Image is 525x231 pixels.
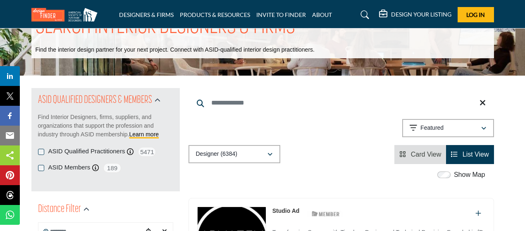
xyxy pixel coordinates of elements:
h2: ASID QUALIFIED DESIGNERS & MEMBERS [38,93,152,108]
a: PRODUCTS & RESOURCES [180,11,250,18]
label: ASID Qualified Practitioners [48,147,125,156]
span: Log In [466,11,485,18]
a: DESIGNERS & FIRMS [119,11,174,18]
p: Featured [420,124,444,132]
a: INVITE TO FINDER [256,11,306,18]
p: Find Interior Designers, firms, suppliers, and organizations that support the profession and indu... [38,113,173,139]
button: Log In [458,7,494,22]
button: Designer (6384) [189,145,280,163]
li: List View [446,145,494,164]
label: Show Map [454,170,485,180]
a: View Card [399,151,441,158]
img: Site Logo [31,8,102,21]
a: View List [451,151,489,158]
input: ASID Members checkbox [38,165,44,171]
img: ASID Members Badge Icon [307,209,344,219]
button: Featured [402,119,494,137]
h2: Distance Filter [38,202,81,217]
p: Find the interior design partner for your next project. Connect with ASID-qualified interior desi... [36,46,315,54]
a: Studio Ad [272,207,300,214]
p: Designer (6384) [196,150,237,158]
span: 189 [103,163,122,173]
a: ABOUT [312,11,332,18]
span: 5471 [138,147,156,157]
a: Add To List [475,210,481,217]
span: List View [463,151,489,158]
h5: DESIGN YOUR LISTING [391,11,451,18]
a: Learn more [129,131,159,138]
p: Studio Ad [272,207,300,215]
li: Card View [394,145,446,164]
input: ASID Qualified Practitioners checkbox [38,149,44,155]
span: Card View [411,151,441,158]
div: DESIGN YOUR LISTING [379,10,451,20]
label: ASID Members [48,163,91,172]
a: Search [353,8,375,21]
input: Search Keyword [189,93,494,113]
